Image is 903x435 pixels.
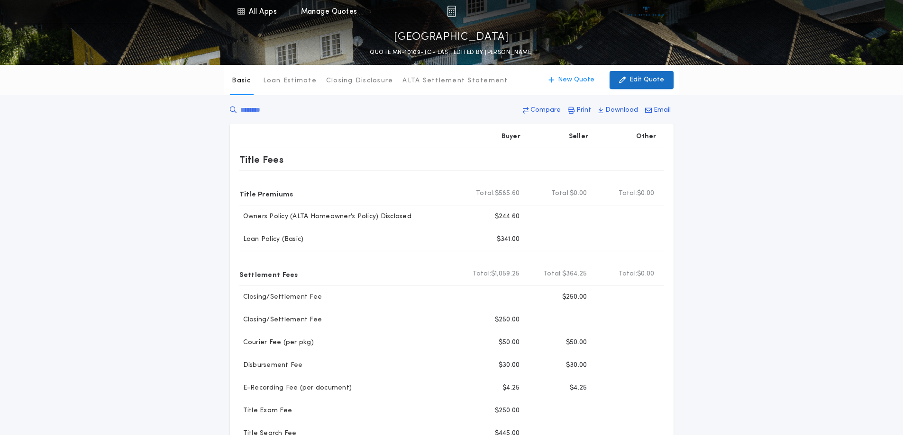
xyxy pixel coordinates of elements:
[239,361,303,370] p: Disbursement Fee
[497,235,520,244] p: $341.00
[495,315,520,325] p: $250.00
[637,189,654,198] span: $0.00
[476,189,495,198] b: Total:
[239,383,352,393] p: E-Recording Fee (per document)
[239,152,284,167] p: Title Fees
[239,235,304,244] p: Loan Policy (Basic)
[232,76,251,86] p: Basic
[326,76,393,86] p: Closing Disclosure
[520,102,564,119] button: Compare
[619,269,638,279] b: Total:
[565,102,594,119] button: Print
[629,75,664,85] p: Edit Quote
[619,189,638,198] b: Total:
[394,30,509,45] p: [GEOGRAPHIC_DATA]
[239,406,292,416] p: Title Exam Fee
[239,293,322,302] p: Closing/Settlement Fee
[569,132,589,142] p: Seller
[543,269,562,279] b: Total:
[654,106,671,115] p: Email
[576,106,591,115] p: Print
[595,102,641,119] button: Download
[239,338,314,347] p: Courier Fee (per pkg)
[605,106,638,115] p: Download
[473,269,492,279] b: Total:
[570,383,587,393] p: $4.25
[502,383,520,393] p: $4.25
[502,132,520,142] p: Buyer
[495,406,520,416] p: $250.00
[637,269,654,279] span: $0.00
[239,186,293,201] p: Title Premiums
[629,7,664,16] img: vs-icon
[495,212,520,222] p: $244.60
[447,6,456,17] img: img
[558,75,594,85] p: New Quote
[570,189,587,198] span: $0.00
[562,269,587,279] span: $364.25
[642,102,674,119] button: Email
[491,269,520,279] span: $1,059.25
[539,71,604,89] button: New Quote
[610,71,674,89] button: Edit Quote
[566,338,587,347] p: $50.00
[499,361,520,370] p: $30.00
[499,338,520,347] p: $50.00
[530,106,561,115] p: Compare
[239,266,298,282] p: Settlement Fees
[263,76,317,86] p: Loan Estimate
[551,189,570,198] b: Total:
[402,76,508,86] p: ALTA Settlement Statement
[495,189,520,198] span: $585.60
[239,212,411,222] p: Owners Policy (ALTA Homeowner's Policy) Disclosed
[370,48,533,57] p: QUOTE MN-10109-TC - LAST EDITED BY [PERSON_NAME]
[562,293,587,302] p: $250.00
[239,315,322,325] p: Closing/Settlement Fee
[636,132,656,142] p: Other
[566,361,587,370] p: $30.00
